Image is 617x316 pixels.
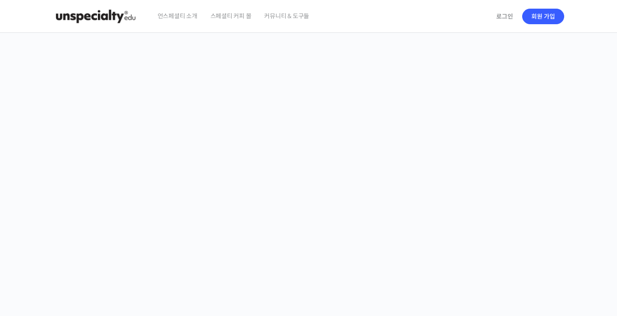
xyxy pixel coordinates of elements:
a: 회원 가입 [522,9,564,24]
a: 로그인 [491,6,518,26]
p: [PERSON_NAME]을 다하는 당신을 위해, 최고와 함께 만든 커피 클래스 [9,132,609,176]
p: 시간과 장소에 구애받지 않고, 검증된 커리큘럼으로 [9,180,609,192]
